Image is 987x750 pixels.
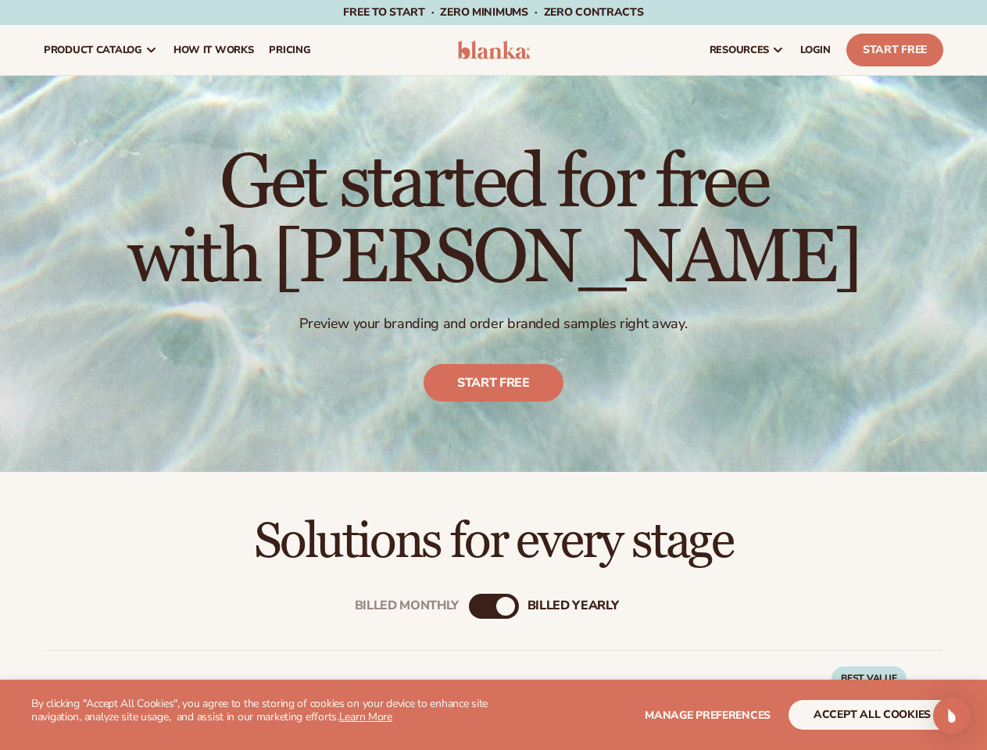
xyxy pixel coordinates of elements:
p: By clicking "Accept All Cookies", you agree to the storing of cookies on your device to enhance s... [31,698,494,724]
div: billed Yearly [527,598,619,613]
a: pricing [261,25,318,75]
a: Learn More [339,709,392,724]
span: resources [710,44,769,56]
span: How It Works [173,44,254,56]
div: Billed Monthly [355,598,460,613]
button: Manage preferences [645,700,771,730]
div: Open Intercom Messenger [933,697,971,734]
h1: Get started for free with [PERSON_NAME] [127,146,860,296]
a: Start Free [846,34,943,66]
a: Start free [424,364,563,402]
a: How It Works [166,25,262,75]
span: Manage preferences [645,708,771,723]
span: Free to start · ZERO minimums · ZERO contracts [343,5,643,20]
a: product catalog [36,25,166,75]
button: accept all cookies [789,700,956,730]
a: LOGIN [792,25,839,75]
span: LOGIN [800,44,831,56]
h2: Solutions for every stage [44,516,943,568]
span: product catalog [44,44,142,56]
div: BEST VALUE [831,666,907,691]
span: pricing [269,44,310,56]
p: Preview your branding and order branded samples right away. [127,315,860,333]
img: logo [457,41,531,59]
a: resources [702,25,792,75]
